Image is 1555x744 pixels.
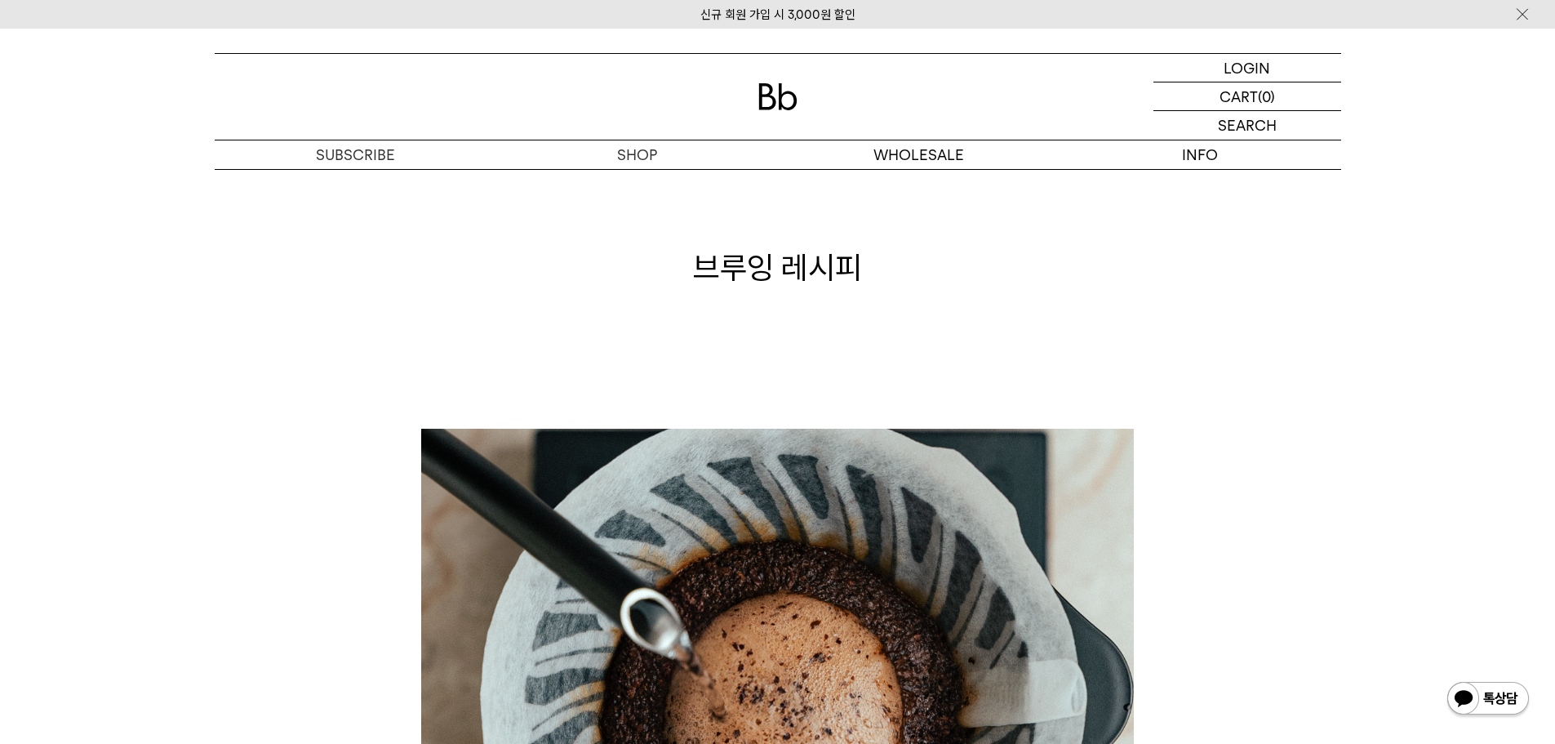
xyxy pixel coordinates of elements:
[1220,82,1258,110] p: CART
[1153,54,1341,82] a: LOGIN
[215,246,1341,289] h1: 브루잉 레시피
[496,140,778,169] a: SHOP
[700,7,855,22] a: 신규 회원 가입 시 3,000원 할인
[1224,54,1270,82] p: LOGIN
[1446,680,1531,719] img: 카카오톡 채널 1:1 채팅 버튼
[1153,82,1341,111] a: CART (0)
[758,83,797,110] img: 로고
[778,140,1060,169] p: WHOLESALE
[1060,140,1341,169] p: INFO
[1258,82,1275,110] p: (0)
[1218,111,1277,140] p: SEARCH
[215,140,496,169] a: SUBSCRIBE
